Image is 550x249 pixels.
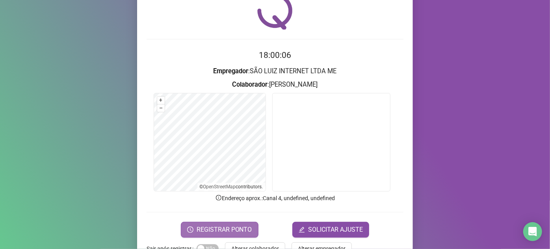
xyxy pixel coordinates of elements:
[214,67,249,75] strong: Empregador
[181,222,258,238] button: REGISTRAR PONTO
[147,66,403,76] h3: : SÃO LUIZ INTERNET LTDA ME
[259,50,291,60] time: 18:00:06
[203,184,236,190] a: OpenStreetMap
[147,80,403,90] h3: : [PERSON_NAME]
[200,184,263,190] li: © contributors.
[157,97,165,104] button: +
[523,222,542,241] div: Open Intercom Messenger
[232,81,268,88] strong: Colaborador
[187,227,193,233] span: clock-circle
[292,222,369,238] button: editSOLICITAR AJUSTE
[147,194,403,203] p: Endereço aprox. : Canal 4, undefined, undefined
[197,225,252,234] span: REGISTRAR PONTO
[308,225,363,234] span: SOLICITAR AJUSTE
[299,227,305,233] span: edit
[215,194,222,201] span: info-circle
[157,104,165,112] button: –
